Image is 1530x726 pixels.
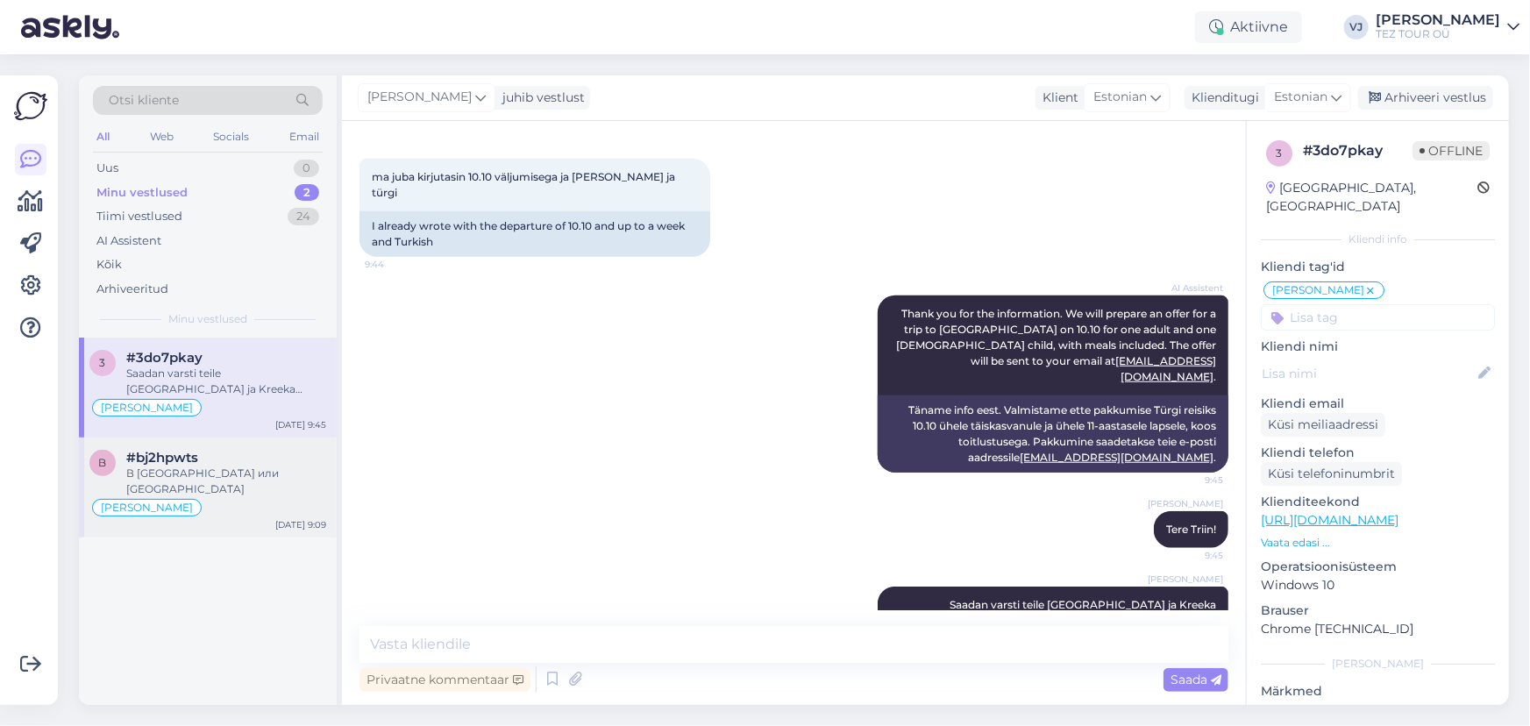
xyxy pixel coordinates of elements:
span: Saadan varsti teile [GEOGRAPHIC_DATA] ja Kreeka reisipakkumised [950,598,1219,627]
div: Web [146,125,177,148]
div: Saadan varsti teile [GEOGRAPHIC_DATA] ja Kreeka reisipakkumised [126,366,326,397]
div: Arhiveeri vestlus [1358,86,1493,110]
span: 9:45 [1157,549,1223,562]
span: 3 [100,356,106,369]
div: [GEOGRAPHIC_DATA], [GEOGRAPHIC_DATA] [1266,179,1477,216]
img: Askly Logo [14,89,47,123]
p: Vaata edasi ... [1261,535,1495,551]
span: #bj2hpwts [126,450,198,466]
div: Klienditugi [1185,89,1259,107]
div: AI Assistent [96,232,161,250]
div: Minu vestlused [96,184,188,202]
p: Klienditeekond [1261,493,1495,511]
div: All [93,125,113,148]
div: Tiimi vestlused [96,208,182,225]
span: [PERSON_NAME] [1272,285,1364,295]
p: Operatsioonisüsteem [1261,558,1495,576]
span: [PERSON_NAME] [1148,497,1223,510]
span: [PERSON_NAME] [367,88,472,107]
div: [DATE] 9:09 [275,518,326,531]
div: # 3do7pkay [1303,140,1413,161]
span: AI Assistent [1157,281,1223,295]
span: Tere Triin! [1166,523,1216,536]
a: [PERSON_NAME]TEZ TOUR OÜ [1376,13,1519,41]
input: Lisa nimi [1262,364,1475,383]
div: 0 [294,160,319,177]
p: Chrome [TECHNICAL_ID] [1261,620,1495,638]
div: Socials [210,125,253,148]
input: Lisa tag [1261,304,1495,331]
span: [PERSON_NAME] [101,502,193,513]
div: 2 [295,184,319,202]
div: Email [286,125,323,148]
a: [EMAIL_ADDRESS][DOMAIN_NAME] [1115,354,1216,383]
span: [PERSON_NAME] [101,402,193,413]
p: Märkmed [1261,682,1495,701]
a: [URL][DOMAIN_NAME] [1261,512,1398,528]
p: Kliendi telefon [1261,444,1495,462]
span: 3 [1277,146,1283,160]
div: Uus [96,160,118,177]
span: [PERSON_NAME] [1148,573,1223,586]
span: Otsi kliente [109,91,179,110]
div: 24 [288,208,319,225]
span: 9:44 [365,258,431,271]
div: Küsi meiliaadressi [1261,413,1385,437]
div: [PERSON_NAME] [1376,13,1500,27]
div: Privaatne kommentaar [359,668,530,692]
div: Küsi telefoninumbrit [1261,462,1402,486]
span: 9:45 [1157,473,1223,487]
div: Täname info eest. Valmistame ette pakkumise Türgi reisiks 10.10 ühele täiskasvanule ja ühele 11-a... [878,395,1228,473]
div: [DATE] 9:45 [275,418,326,431]
div: TEZ TOUR OÜ [1376,27,1500,41]
span: Thank you for the information. We will prepare an offer for a trip to [GEOGRAPHIC_DATA] on 10.10 ... [896,307,1219,383]
div: Klient [1035,89,1078,107]
div: [PERSON_NAME] [1261,656,1495,672]
div: Arhiveeritud [96,281,168,298]
p: Brauser [1261,601,1495,620]
div: В [GEOGRAPHIC_DATA] или [GEOGRAPHIC_DATA] [126,466,326,497]
p: Windows 10 [1261,576,1495,594]
div: I already wrote with the departure of 10.10 and up to a week and Turkish [359,211,710,257]
div: VJ [1344,15,1369,39]
span: b [99,456,107,469]
div: Kliendi info [1261,231,1495,247]
span: Minu vestlused [168,311,247,327]
span: Estonian [1093,88,1147,107]
p: Kliendi tag'id [1261,258,1495,276]
span: Offline [1413,141,1490,160]
div: juhib vestlust [495,89,585,107]
div: Aktiivne [1195,11,1302,43]
div: Kõik [96,256,122,274]
span: ma juba kirjutasin 10.10 väljumisega ja [PERSON_NAME] ja türgi [372,170,678,199]
span: Saada [1171,672,1221,687]
span: Estonian [1274,88,1327,107]
span: #3do7pkay [126,350,203,366]
a: [EMAIL_ADDRESS][DOMAIN_NAME] [1020,451,1213,464]
p: Kliendi nimi [1261,338,1495,356]
p: Kliendi email [1261,395,1495,413]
